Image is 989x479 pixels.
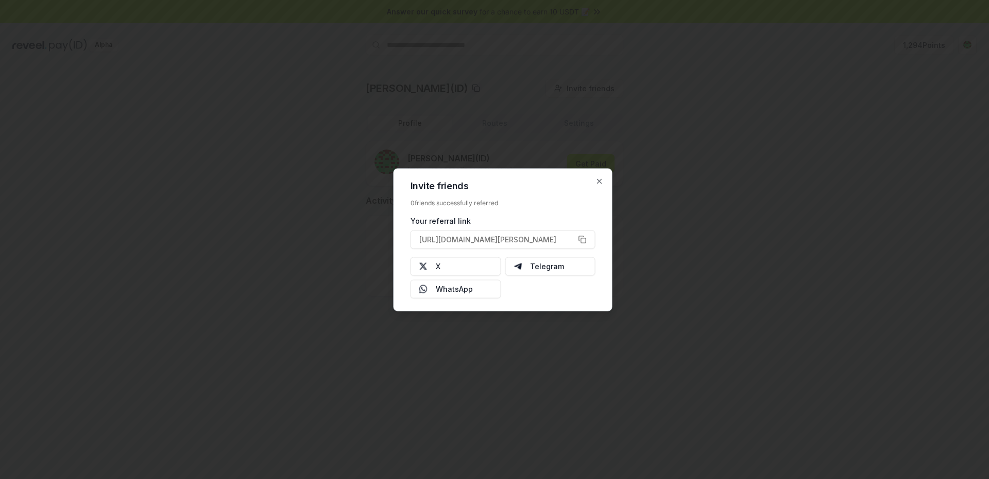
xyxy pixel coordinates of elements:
button: Telegram [505,257,595,275]
h2: Invite friends [411,181,595,190]
img: Telegram [514,262,522,270]
button: WhatsApp [411,279,501,298]
img: X [419,262,428,270]
span: [URL][DOMAIN_NAME][PERSON_NAME] [419,234,556,245]
img: Whatsapp [419,285,428,293]
div: Your referral link [411,215,595,226]
button: X [411,257,501,275]
button: [URL][DOMAIN_NAME][PERSON_NAME] [411,230,595,249]
div: 0 friends successfully referred [411,199,595,207]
